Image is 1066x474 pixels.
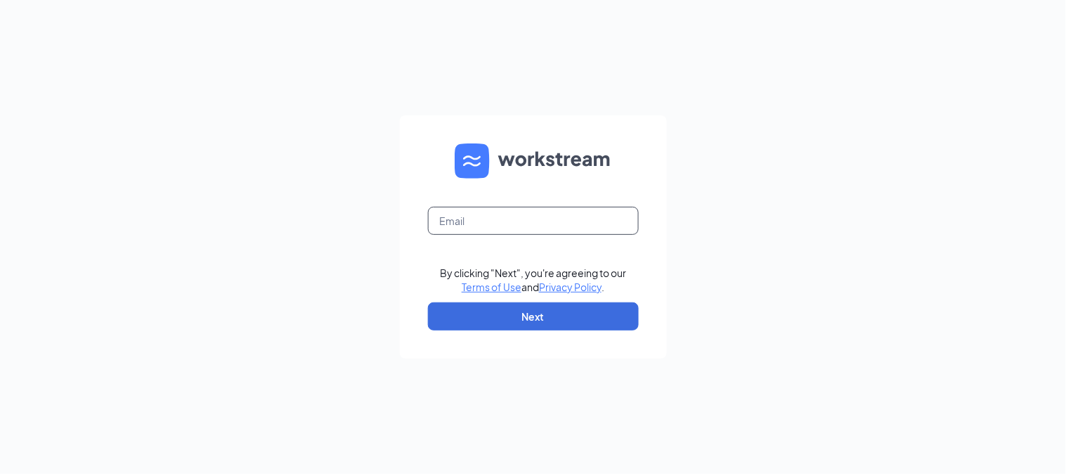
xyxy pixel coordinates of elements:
[428,207,639,235] input: Email
[455,143,612,179] img: WS logo and Workstream text
[440,266,626,294] div: By clicking "Next", you're agreeing to our and .
[428,302,639,331] button: Next
[462,281,521,293] a: Terms of Use
[539,281,602,293] a: Privacy Policy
